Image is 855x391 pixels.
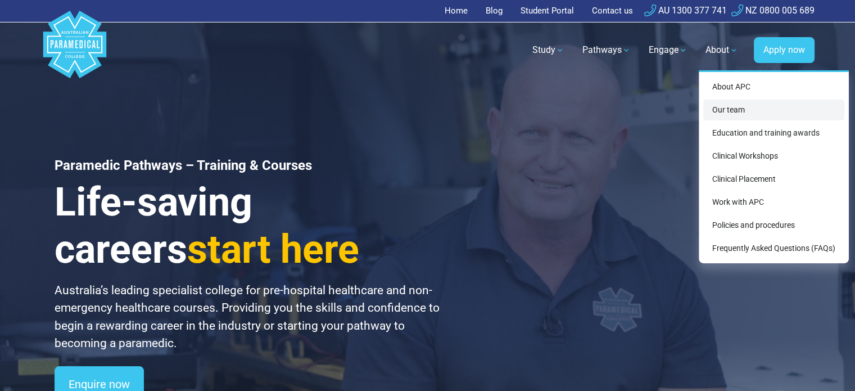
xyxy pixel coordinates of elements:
a: Our team [703,100,844,120]
a: Study [526,34,571,66]
a: Clinical Workshops [703,146,844,167]
h3: Life-saving careers [55,178,441,273]
a: About APC [703,77,844,97]
a: Education and training awards [703,123,844,143]
p: Australia’s leading specialist college for pre-hospital healthcare and non-emergency healthcare c... [55,282,441,353]
a: Policies and procedures [703,215,844,236]
a: Australian Paramedical College [41,22,108,79]
a: Engage [642,34,694,66]
a: Apply now [754,37,815,63]
span: start here [187,226,359,272]
a: Work with APC [703,192,844,213]
a: Pathways [576,34,637,66]
div: About [699,70,849,263]
a: Frequently Asked Questions (FAQs) [703,238,844,259]
a: About [699,34,745,66]
a: Clinical Placement [703,169,844,190]
h1: Paramedic Pathways – Training & Courses [55,158,441,174]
